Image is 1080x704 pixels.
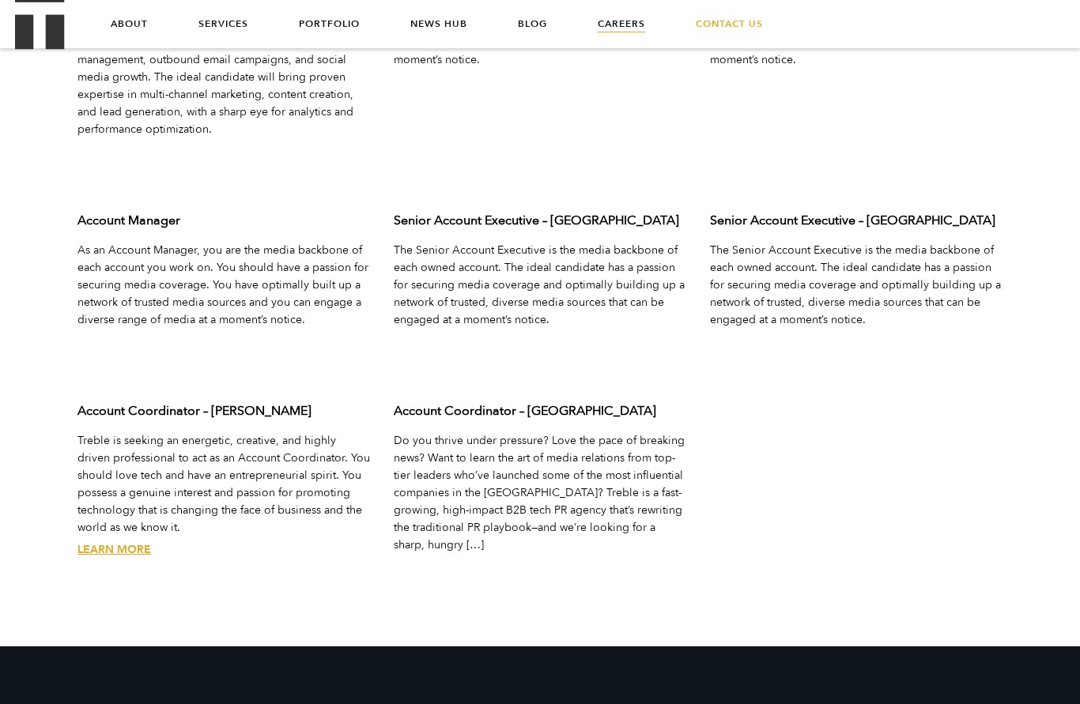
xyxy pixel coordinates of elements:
h3: Senior Account Executive – [GEOGRAPHIC_DATA] [394,212,686,229]
h3: Account Manager [77,212,370,229]
h3: Account Coordinator – [GEOGRAPHIC_DATA] [394,402,686,420]
a: Account Coordinator – Austin [77,542,151,557]
h3: Senior Account Executive – [GEOGRAPHIC_DATA] [710,212,1003,229]
p: As an Account Manager, you are the media backbone of each account you work on. You should have a ... [77,242,370,329]
p: Do you thrive under pressure? Love the pace of breaking news? Want to learn the art of media rela... [394,432,686,554]
p: The Senior Account Executive is the media backbone of each owned account. The ideal candidate has... [710,242,1003,329]
p: The Senior Account Executive is the media backbone of each owned account. The ideal candidate has... [394,242,686,329]
p: Treble is seeking an energetic, creative, and highly driven professional to act as an Account Coo... [77,432,370,536]
h3: Account Coordinator – [PERSON_NAME] [77,402,370,420]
